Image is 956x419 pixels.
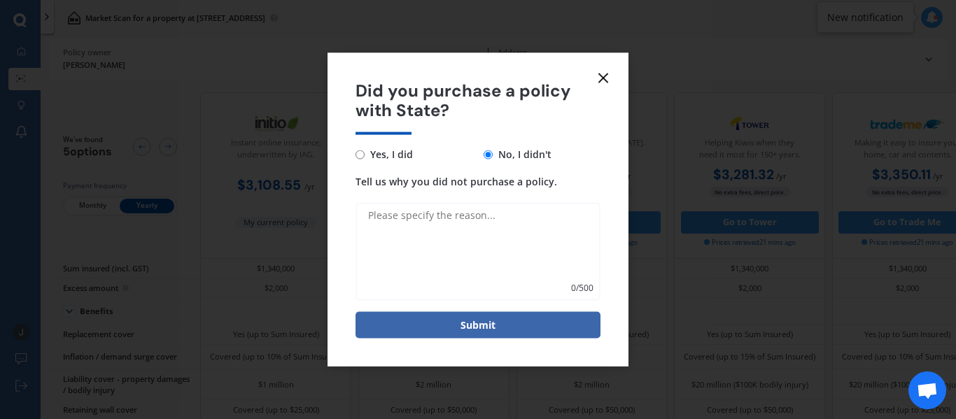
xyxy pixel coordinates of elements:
[908,371,946,409] a: Open chat
[356,312,600,339] button: Submit
[356,175,557,188] span: Tell us why you did not purchase a policy.
[356,150,365,159] input: Yes, I did
[571,281,593,295] span: 0 / 500
[365,146,413,163] span: Yes, I did
[356,80,600,121] span: Did you purchase a policy with State?
[484,150,493,159] input: No, I didn't
[493,146,551,163] span: No, I didn't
